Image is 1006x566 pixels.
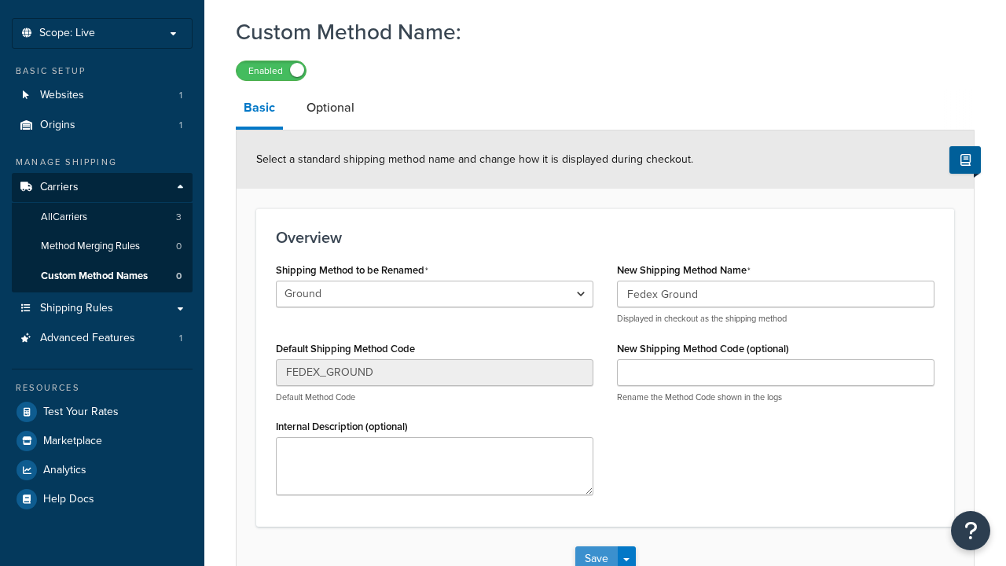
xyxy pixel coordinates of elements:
span: Advanced Features [40,332,135,345]
h3: Overview [276,229,934,246]
span: Custom Method Names [41,270,148,283]
span: 1 [179,332,182,345]
span: Marketplace [43,435,102,448]
label: Enabled [237,61,306,80]
span: All Carriers [41,211,87,224]
li: Origins [12,111,193,140]
span: Origins [40,119,75,132]
label: Internal Description (optional) [276,421,408,432]
span: Shipping Rules [40,302,113,315]
span: Carriers [40,181,79,194]
a: Origins1 [12,111,193,140]
div: Manage Shipping [12,156,193,169]
span: Analytics [43,464,86,477]
span: 1 [179,89,182,102]
span: 0 [176,270,182,283]
span: Test Your Rates [43,406,119,419]
span: Websites [40,89,84,102]
a: Custom Method Names0 [12,262,193,291]
a: Websites1 [12,81,193,110]
a: Advanced Features1 [12,324,193,353]
span: 1 [179,119,182,132]
li: Method Merging Rules [12,232,193,261]
span: Help Docs [43,493,94,506]
p: Default Method Code [276,391,593,403]
a: Analytics [12,456,193,484]
span: Scope: Live [39,27,95,40]
h1: Custom Method Name: [236,17,955,47]
label: New Shipping Method Code (optional) [617,343,789,355]
button: Show Help Docs [949,146,981,174]
li: Custom Method Names [12,262,193,291]
a: Test Your Rates [12,398,193,426]
a: Optional [299,89,362,127]
span: Method Merging Rules [41,240,140,253]
li: Websites [12,81,193,110]
div: Resources [12,381,193,395]
li: Advanced Features [12,324,193,353]
span: 3 [176,211,182,224]
a: Method Merging Rules0 [12,232,193,261]
a: Carriers [12,173,193,202]
a: AllCarriers3 [12,203,193,232]
a: Basic [236,89,283,130]
label: Shipping Method to be Renamed [276,264,428,277]
a: Shipping Rules [12,294,193,323]
label: Default Shipping Method Code [276,343,415,355]
p: Displayed in checkout as the shipping method [617,313,934,325]
li: Carriers [12,173,193,292]
a: Marketplace [12,427,193,455]
p: Rename the Method Code shown in the logs [617,391,934,403]
a: Help Docs [12,485,193,513]
button: Open Resource Center [951,511,990,550]
label: New Shipping Method Name [617,264,751,277]
span: Select a standard shipping method name and change how it is displayed during checkout. [256,151,693,167]
div: Basic Setup [12,64,193,78]
span: 0 [176,240,182,253]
